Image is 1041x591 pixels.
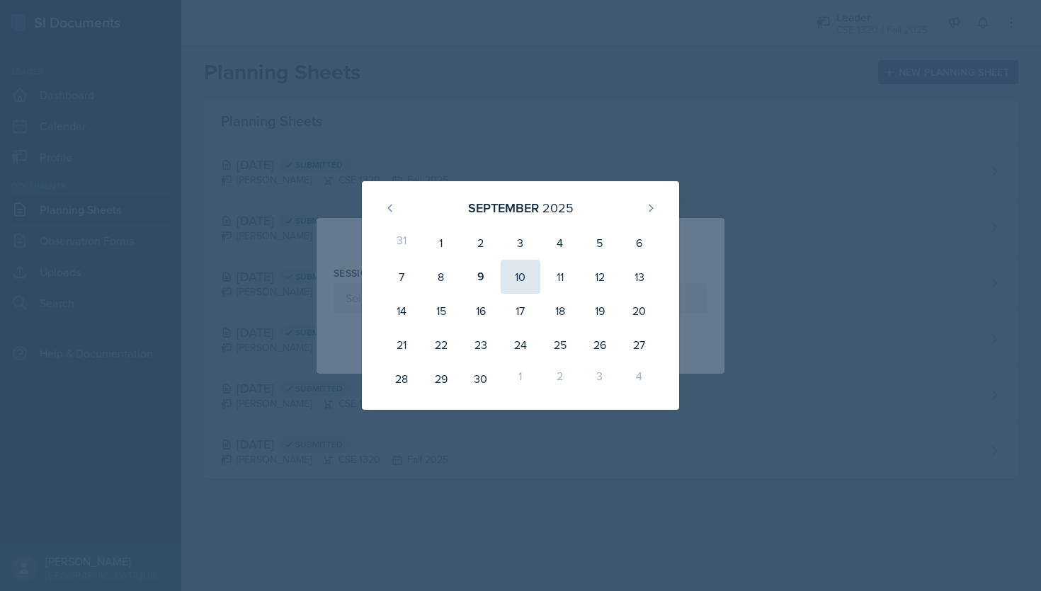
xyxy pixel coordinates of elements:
div: 8 [421,260,461,294]
div: 26 [580,328,620,362]
div: 1 [501,362,540,396]
div: September [468,198,539,217]
div: 22 [421,328,461,362]
div: 15 [421,294,461,328]
div: 28 [382,362,421,396]
div: 25 [540,328,580,362]
div: 11 [540,260,580,294]
div: 3 [580,362,620,396]
div: 14 [382,294,421,328]
div: 3 [501,226,540,260]
div: 4 [540,226,580,260]
div: 9 [461,260,501,294]
div: 30 [461,362,501,396]
div: 18 [540,294,580,328]
div: 6 [620,226,659,260]
div: 7 [382,260,421,294]
div: 5 [580,226,620,260]
div: 10 [501,260,540,294]
div: 24 [501,328,540,362]
div: 12 [580,260,620,294]
div: 17 [501,294,540,328]
div: 2025 [542,198,574,217]
div: 1 [421,226,461,260]
div: 31 [382,226,421,260]
div: 2 [540,362,580,396]
div: 16 [461,294,501,328]
div: 29 [421,362,461,396]
div: 2 [461,226,501,260]
div: 19 [580,294,620,328]
div: 27 [620,328,659,362]
div: 21 [382,328,421,362]
div: 23 [461,328,501,362]
div: 4 [620,362,659,396]
div: 13 [620,260,659,294]
div: 20 [620,294,659,328]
